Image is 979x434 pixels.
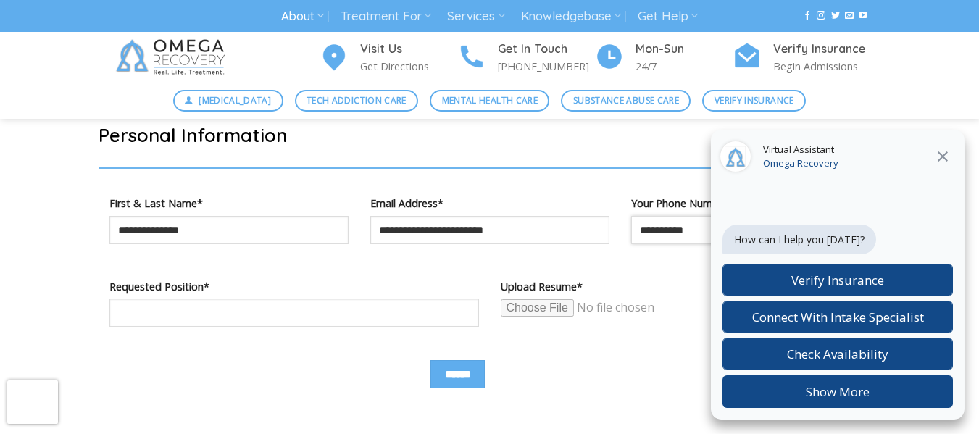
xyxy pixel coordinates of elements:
[715,93,794,107] span: Verify Insurance
[702,90,806,112] a: Verify Insurance
[360,58,457,75] p: Get Directions
[307,93,407,107] span: Tech Addiction Care
[341,3,431,30] a: Treatment For
[442,93,538,107] span: Mental Health Care
[199,93,271,107] span: [MEDICAL_DATA]
[733,40,870,75] a: Verify Insurance Begin Admissions
[831,11,840,21] a: Follow on Twitter
[447,3,504,30] a: Services
[320,40,457,75] a: Visit Us Get Directions
[638,3,698,30] a: Get Help
[281,3,324,30] a: About
[773,40,870,59] h4: Verify Insurance
[295,90,419,112] a: Tech Addiction Care
[859,11,867,21] a: Follow on YouTube
[109,278,479,295] label: Requested Position*
[636,58,733,75] p: 24/7
[631,195,870,212] label: Your Phone Number*
[773,58,870,75] p: Begin Admissions
[430,90,549,112] a: Mental Health Care
[173,90,283,112] a: [MEDICAL_DATA]
[457,40,595,75] a: Get In Touch [PHONE_NUMBER]
[803,11,812,21] a: Follow on Facebook
[109,123,870,421] form: Contact form
[99,123,881,147] h2: Personal Information
[636,40,733,59] h4: Mon-Sun
[370,195,609,212] label: Email Address*
[498,40,595,59] h4: Get In Touch
[521,3,621,30] a: Knowledgebase
[360,40,457,59] h4: Visit Us
[561,90,691,112] a: Substance Abuse Care
[109,32,236,83] img: Omega Recovery
[498,58,595,75] p: [PHONE_NUMBER]
[573,93,679,107] span: Substance Abuse Care
[845,11,854,21] a: Send us an email
[501,278,870,295] label: Upload Resume*
[817,11,825,21] a: Follow on Instagram
[109,195,349,212] label: First & Last Name*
